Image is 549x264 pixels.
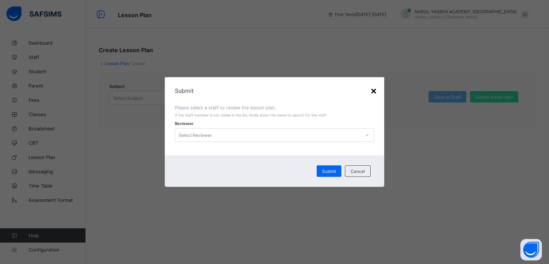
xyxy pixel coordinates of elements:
[175,121,194,126] span: Reviewer
[175,87,374,94] span: Submit
[179,128,212,142] div: Select Reviewer
[520,239,542,260] button: Open asap
[175,105,276,110] span: Please select a staff to review the lesson plan.
[322,169,336,174] span: Submit
[351,169,365,174] span: Cancel
[175,113,327,117] span: If the staff member is not visible in the list, kindly enter the name to search for the staff.
[370,84,377,96] div: ×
